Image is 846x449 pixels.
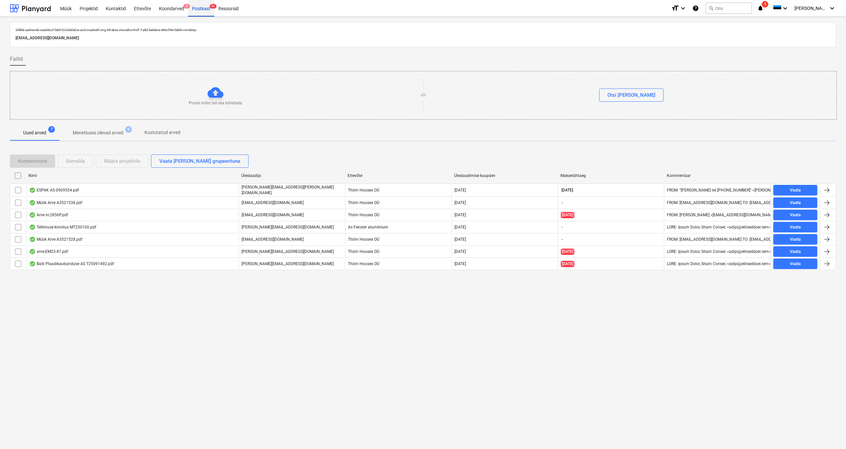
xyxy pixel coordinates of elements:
div: [DATE] [454,213,466,217]
div: Arve nr.2856P.pdf [29,212,68,218]
div: Thörn Houses OÜ [345,185,451,196]
div: [DATE] [454,249,466,254]
i: notifications [757,4,764,12]
button: Vaata [773,197,817,208]
button: Vaata [773,222,817,232]
span: [DATE] [561,261,574,267]
p: või [421,92,426,98]
span: 7 [48,126,55,133]
div: Andmed failist loetud [29,249,36,254]
p: [EMAIL_ADDRESS][DOMAIN_NAME] [242,237,304,242]
p: Uued arved [23,129,46,136]
i: format_size [671,4,679,12]
p: Kustutatud arved [144,129,180,136]
div: [DATE] [454,188,466,192]
p: [EMAIL_ADDRESS][DOMAIN_NAME] [242,212,304,218]
p: [PERSON_NAME][EMAIL_ADDRESS][DOMAIN_NAME] [242,224,334,230]
div: Thörn Houses OÜ [345,197,451,208]
i: keyboard_arrow_down [781,4,789,12]
div: Maksetähtaeg [560,173,662,178]
p: [PERSON_NAME][EMAIL_ADDRESS][PERSON_NAME][DOMAIN_NAME] [242,185,342,196]
span: [DATE] [561,212,574,218]
p: Sellele aadressile saadetud failid töödeldakse automaatselt ning tehakse viirusekontroll. Failid ... [16,28,830,32]
p: Proovi mõni fail siia lohistada [189,100,242,106]
p: Menetluses olevad arved [73,129,123,136]
div: Thörn Houses OÜ [345,246,451,257]
div: Andmed failist loetud [29,261,36,266]
div: Thörn Houses OÜ [345,259,451,269]
div: Vaata [790,187,801,194]
span: 9 [183,4,190,9]
button: Vaata [PERSON_NAME] grupeerituna [151,155,249,168]
button: Vaata [773,185,817,195]
i: keyboard_arrow_down [828,4,836,12]
span: [DATE] [561,249,574,255]
div: Vaata [790,248,801,256]
div: Nimi [28,173,236,178]
div: Otsi [PERSON_NAME] [607,91,655,99]
button: Otsi [706,3,752,14]
p: [EMAIL_ADDRESS][DOMAIN_NAME] [16,35,830,42]
span: - [561,200,563,206]
div: Üleslaadimise kuupäev [454,173,555,178]
span: search [709,6,714,11]
i: keyboard_arrow_down [679,4,687,12]
div: Andmed failist loetud [29,237,36,242]
div: Üleslaadija [241,173,342,178]
span: 1 [762,1,768,8]
div: Vaata [790,199,801,207]
div: Müük Arve A3521538.pdf [29,200,82,205]
span: 9 [125,126,132,133]
div: [DATE] [454,200,466,205]
div: [DATE] [454,237,466,242]
div: Andmed failist loetud [29,212,36,218]
div: Proovi mõni fail siia lohistadavõiOtsi [PERSON_NAME] [10,71,837,120]
div: Vaata [790,224,801,231]
div: Thörn Houses OÜ [345,210,451,220]
div: Tellimuse kinnitus MT250100.pdf [29,224,96,230]
span: - [561,237,563,242]
div: ESPAK AS 0909554.pdf [29,188,79,193]
div: Vaata [790,260,801,268]
div: As Fenster alumiinium [345,222,451,232]
button: Vaata [773,246,817,257]
div: [DATE] [454,261,466,266]
span: 9+ [210,4,216,9]
button: Vaata [773,210,817,220]
p: [PERSON_NAME][EMAIL_ADDRESS][DOMAIN_NAME] [242,249,334,255]
div: [DATE] [454,225,466,229]
div: Andmed failist loetud [29,188,36,193]
div: Andmed failist loetud [29,224,36,230]
p: [PERSON_NAME][EMAIL_ADDRESS][DOMAIN_NAME] [242,261,334,267]
button: Otsi [PERSON_NAME] [599,88,664,102]
span: [PERSON_NAME] [794,6,827,11]
div: Thörn Houses OÜ [345,234,451,245]
div: arve-EM25-47.pdf [29,249,68,254]
div: Vaata [790,211,801,219]
span: Failid [10,55,23,63]
span: [DATE] [561,188,574,193]
div: Kommentaar [667,173,768,178]
button: Vaata [773,259,817,269]
span: - [561,224,563,230]
p: [EMAIL_ADDRESS][DOMAIN_NAME] [242,200,304,206]
button: Vaata [773,234,817,245]
div: Müük Arve A3521528.pdf [29,237,82,242]
div: Ettevõte [348,173,449,178]
i: Abikeskus [692,4,699,12]
div: Balti Plaadikaubanduse AS T25091492.pdf [29,261,114,266]
div: Andmed failist loetud [29,200,36,205]
div: Vaata [790,236,801,243]
div: Vaata [PERSON_NAME] grupeerituna [159,157,240,165]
